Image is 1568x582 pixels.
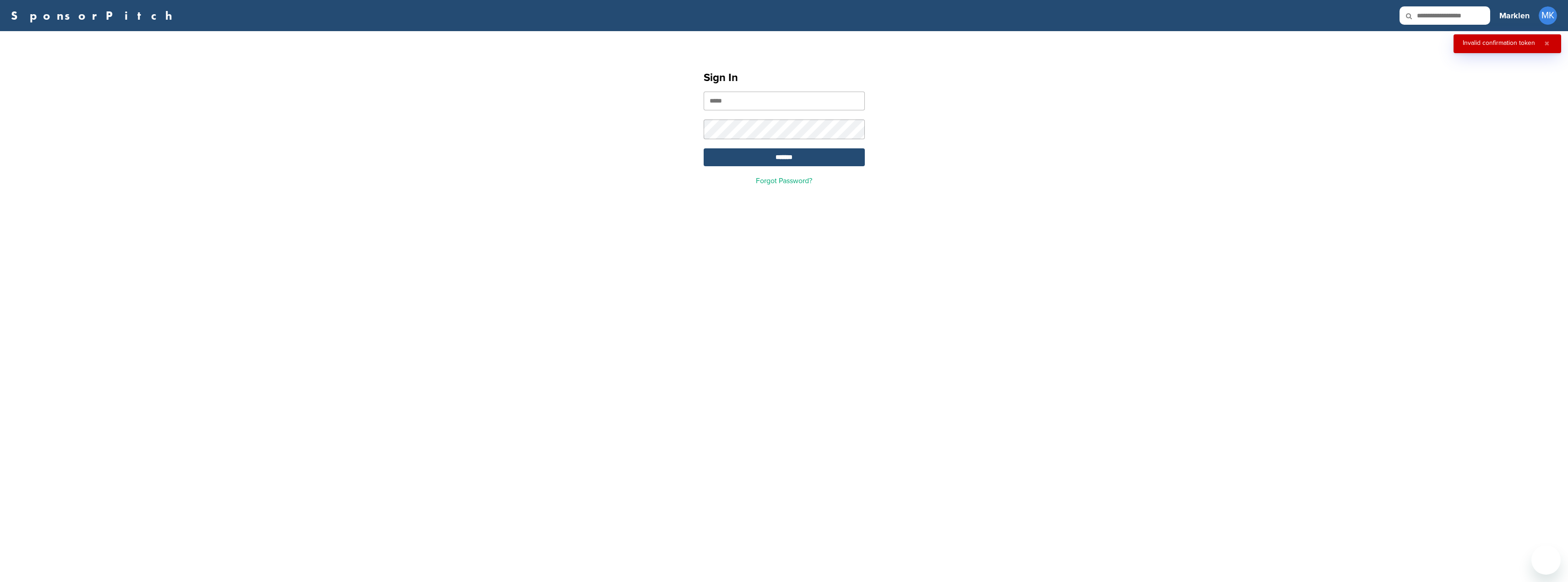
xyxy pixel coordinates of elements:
[1542,40,1552,48] button: Close
[704,70,865,86] h1: Sign In
[1499,9,1530,22] h3: Marklen
[1539,6,1557,25] span: MK
[11,10,178,22] a: SponsorPitch
[756,176,812,185] a: Forgot Password?
[1531,545,1561,575] iframe: Button to launch messaging window
[1499,5,1530,26] a: Marklen
[1463,40,1535,46] div: Invalid confirmation token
